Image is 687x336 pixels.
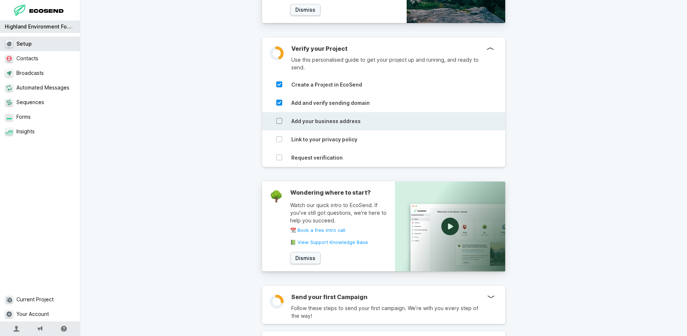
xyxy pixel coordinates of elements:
[291,100,531,106] h4: Add and verify sending domain
[290,240,395,245] a: 📗 View Support Knowledge Base
[291,81,531,88] h4: Create a Project in EcoSend
[290,252,321,264] button: Dismiss
[291,118,531,125] h4: Add your business address
[290,228,395,233] a: 📆 Book a free intro call
[291,154,531,161] h4: Request verification
[291,304,487,320] p: Follow these steps to send your first campaign. We’re with you every step of the way!
[290,201,395,224] p: Watch our quick intro to EcoSend. If you've still got questions, we're here to help you succeed.
[290,189,395,196] h3: Wondering where to start?
[291,293,487,301] h3: Send your first Campaign
[269,190,283,203] span: 🌳
[291,136,531,143] h4: Link to your privacy policy
[291,45,487,52] h3: Verify your Project
[290,4,321,16] button: Dismiss
[291,56,487,71] p: Use this personalised guide to get your project up and running, and ready to send.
